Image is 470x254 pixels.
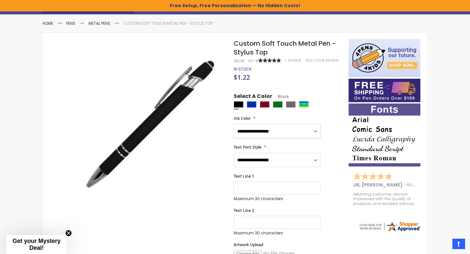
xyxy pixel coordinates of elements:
li: Custom Soft Touch Metal Pen - Stylus Top [123,21,212,26]
div: Get your Mystery Deal!Close teaser [7,235,67,254]
span: Text Font Style [234,144,261,150]
a: Home [42,21,53,26]
span: Review [288,58,301,63]
div: NT-8 [248,58,258,64]
strong: SKU [234,58,246,64]
div: Assorted [299,101,309,108]
span: - , [405,182,462,188]
div: 100% [258,58,281,63]
span: Text Line 1 [234,173,254,179]
div: Availability [234,67,252,72]
img: 4pens 4 kids [349,39,420,77]
img: Free shipping on orders over $199 [349,79,420,102]
a: 1 Review [285,58,302,63]
span: Black [272,94,289,99]
span: Ink Color [234,116,251,121]
span: Text Line 2 [234,208,254,213]
span: Artwork Upload [234,242,263,247]
div: Green [273,101,283,108]
a: Metal Pens [88,21,110,26]
span: Select A Color [234,93,272,102]
span: NJ [407,182,415,188]
div: Burgundy [260,101,270,108]
div: Grey [286,101,296,108]
div: returning customer, always impressed with the quality of products and excelent service, will retu... [353,192,416,206]
p: Maximum 30 characters [234,196,321,201]
button: Close teaser [65,230,72,236]
img: font-personalization-examples [349,103,420,167]
span: Custom Soft Touch Metal Pen - Stylus Top [234,39,336,57]
span: In stock [234,66,252,72]
img: regal_rubber_black_1_1.jpg [76,49,225,198]
a: Add Your Review [305,58,338,63]
a: Pens [66,21,75,26]
p: Maximum 30 characters [234,230,321,236]
div: Black [234,101,243,108]
span: Get your Mystery Deal! [12,238,60,251]
span: $1.22 [234,73,250,82]
span: 1 [285,58,286,63]
span: JB, [PERSON_NAME] [353,182,405,188]
div: Blue [247,101,257,108]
